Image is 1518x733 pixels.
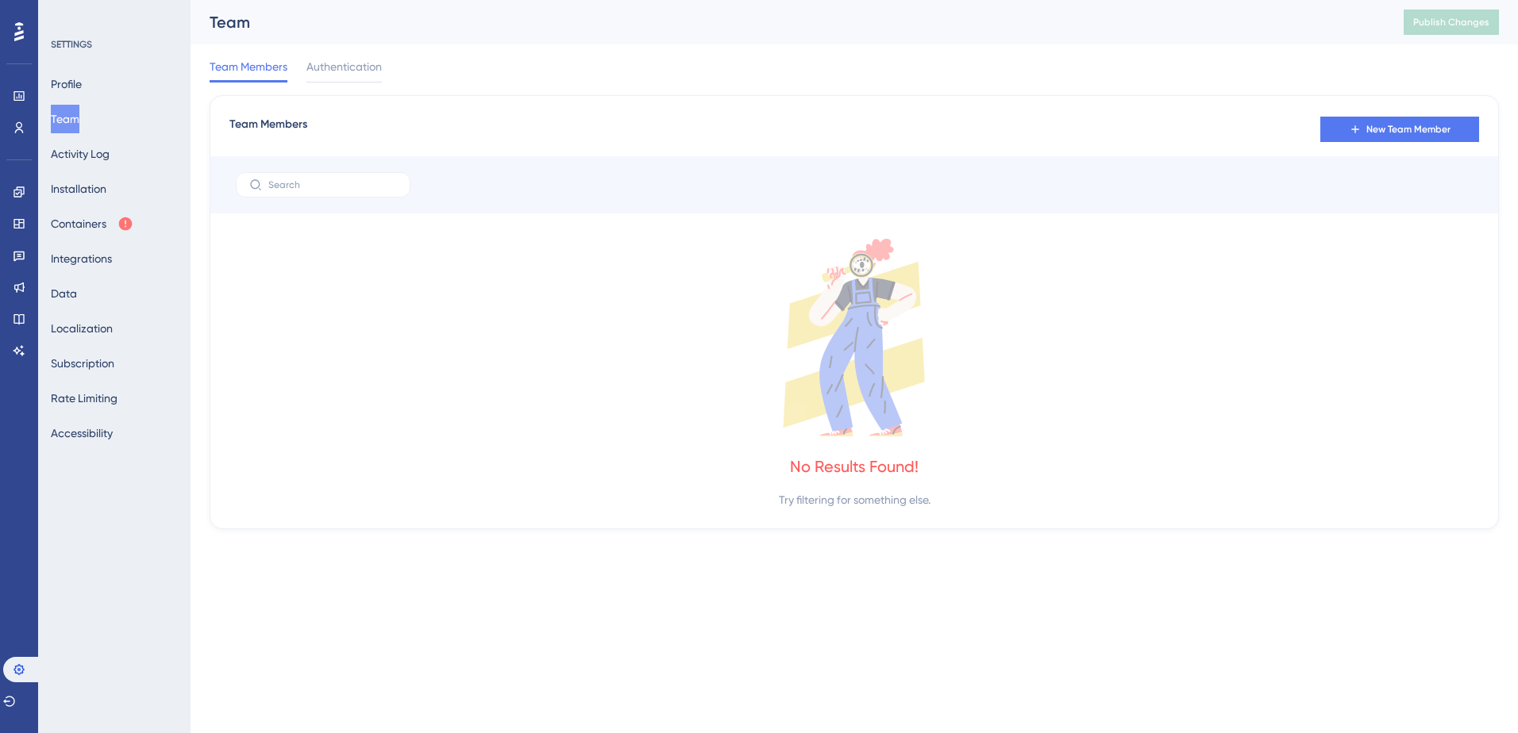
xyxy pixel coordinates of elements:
button: Localization [51,314,113,343]
button: Accessibility [51,419,113,447]
div: Team [210,11,1364,33]
div: No Results Found! [790,455,919,478]
span: New Team Member [1366,123,1451,136]
span: Team Members [210,57,287,76]
button: Rate Limiting [51,384,118,413]
button: Containers [51,209,133,238]
span: Authentication [306,57,382,76]
button: Profile [51,70,82,98]
button: Team [51,105,79,133]
input: Search [268,179,397,190]
button: Installation [51,175,106,203]
div: Try filtering for something else. [779,490,930,509]
span: Publish Changes [1413,16,1489,29]
button: New Team Member [1320,117,1479,142]
div: SETTINGS [51,38,179,51]
button: Publish Changes [1404,10,1499,35]
button: Subscription [51,349,114,378]
button: Activity Log [51,140,110,168]
button: Data [51,279,77,308]
span: Team Members [229,115,307,144]
button: Integrations [51,244,112,273]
